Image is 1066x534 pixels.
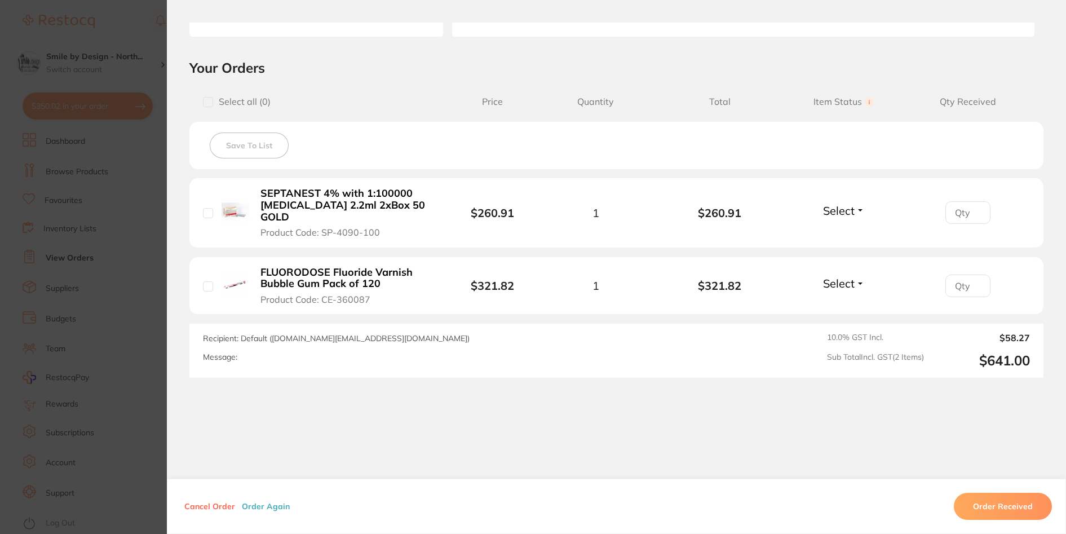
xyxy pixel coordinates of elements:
span: Product Code: CE-360087 [260,294,370,304]
span: 10.0 % GST Incl. [827,333,924,343]
b: SEPTANEST 4% with 1:100000 [MEDICAL_DATA] 2.2ml 2xBox 50 GOLD [260,188,431,223]
span: Select [823,204,855,218]
span: Select all ( 0 ) [213,96,271,107]
span: Recipient: Default ( [DOMAIN_NAME][EMAIL_ADDRESS][DOMAIN_NAME] ) [203,333,470,343]
button: Select [820,204,868,218]
button: Order Again [238,501,293,511]
span: Quantity [534,96,658,107]
span: Price [451,96,534,107]
b: FLUORODOSE Fluoride Varnish Bubble Gum Pack of 120 [260,267,431,290]
button: SEPTANEST 4% with 1:100000 [MEDICAL_DATA] 2.2ml 2xBox 50 GOLD Product Code: SP-4090-100 [257,187,434,238]
output: $58.27 [933,333,1030,343]
span: Qty Received [906,96,1030,107]
span: Select [823,276,855,290]
label: Message: [203,352,237,362]
input: Qty [945,275,990,297]
h2: Your Orders [189,59,1043,76]
button: Save To List [210,133,289,158]
span: Product Code: SP-4090-100 [260,227,380,237]
output: $641.00 [933,352,1030,369]
b: $321.82 [658,279,782,292]
img: SEPTANEST 4% with 1:100000 adrenalin 2.2ml 2xBox 50 GOLD [222,198,249,225]
button: Select [820,276,868,290]
span: 1 [592,279,599,292]
span: 1 [592,206,599,219]
span: Total [658,96,782,107]
button: Cancel Order [181,501,238,511]
b: $260.91 [471,206,514,220]
button: Order Received [954,493,1052,520]
span: Sub Total Incl. GST ( 2 Items) [827,352,924,369]
b: $260.91 [658,206,782,219]
button: FLUORODOSE Fluoride Varnish Bubble Gum Pack of 120 Product Code: CE-360087 [257,266,434,306]
input: Qty [945,201,990,224]
img: FLUORODOSE Fluoride Varnish Bubble Gum Pack of 120 [222,271,249,298]
span: Item Status [782,96,906,107]
b: $321.82 [471,279,514,293]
